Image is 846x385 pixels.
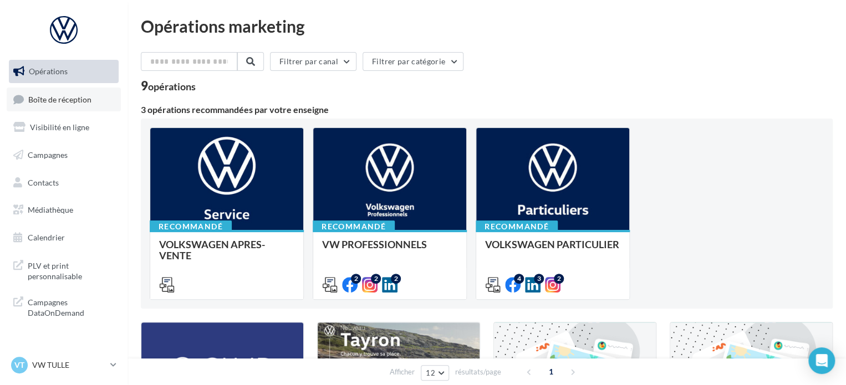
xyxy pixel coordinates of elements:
[363,52,463,71] button: Filtrer par catégorie
[28,94,91,104] span: Boîte de réception
[14,360,24,371] span: VT
[7,143,121,167] a: Campagnes
[514,274,524,284] div: 4
[28,205,73,214] span: Médiathèque
[7,198,121,222] a: Médiathèque
[28,150,68,160] span: Campagnes
[7,226,121,249] a: Calendrier
[322,238,427,250] span: VW PROFESSIONNELS
[7,171,121,194] a: Contacts
[141,80,196,92] div: 9
[159,238,265,261] span: VOLKSWAGEN APRES-VENTE
[150,220,232,233] div: Recommandé
[351,274,361,284] div: 2
[808,347,835,374] div: Open Intercom Messenger
[455,367,501,377] span: résultats/page
[28,233,65,242] span: Calendrier
[7,60,121,83] a: Opérations
[29,66,68,76] span: Opérations
[485,238,619,250] span: VOLKSWAGEN PARTICULIER
[141,105,833,114] div: 3 opérations recommandées par votre enseigne
[7,290,121,323] a: Campagnes DataOnDemand
[371,274,381,284] div: 2
[7,116,121,139] a: Visibilité en ligne
[32,360,106,371] p: VW TULLE
[28,177,59,187] span: Contacts
[28,295,114,319] span: Campagnes DataOnDemand
[391,274,401,284] div: 2
[534,274,544,284] div: 3
[313,220,395,233] div: Recommandé
[148,81,196,91] div: opérations
[426,368,435,377] span: 12
[270,52,356,71] button: Filtrer par canal
[554,274,564,284] div: 2
[9,355,119,376] a: VT VW TULLE
[7,88,121,111] a: Boîte de réception
[30,122,89,132] span: Visibilité en ligne
[141,18,833,34] div: Opérations marketing
[542,363,560,381] span: 1
[28,258,114,282] span: PLV et print personnalisable
[7,254,121,286] a: PLV et print personnalisable
[476,220,558,233] div: Recommandé
[390,367,415,377] span: Afficher
[421,365,449,381] button: 12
